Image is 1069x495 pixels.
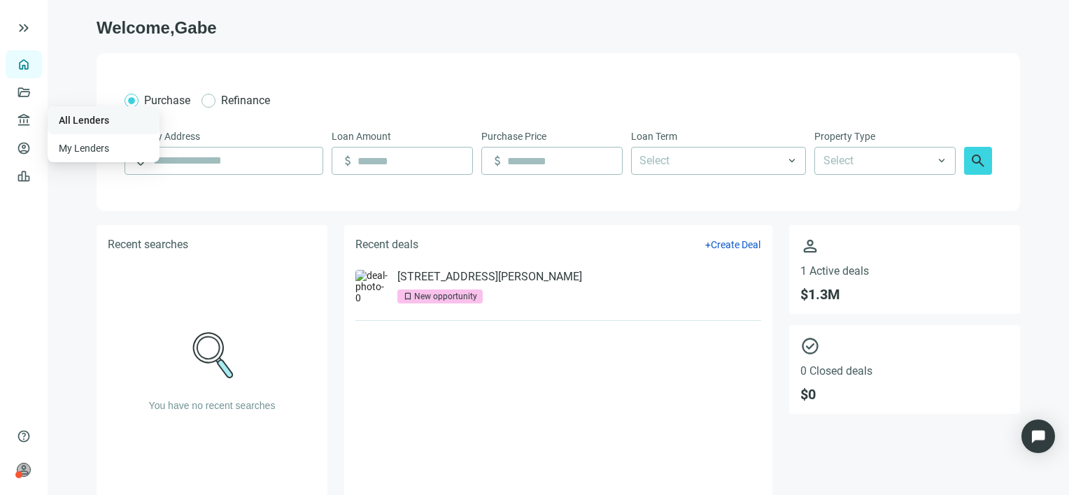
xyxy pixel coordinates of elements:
[59,115,109,126] a: All Lenders
[97,17,1020,39] h1: Welcome, Gabe
[970,152,986,169] span: search
[221,94,270,107] span: Refinance
[341,154,355,168] span: attach_money
[800,264,1009,278] span: 1 Active deals
[355,236,418,253] h5: Recent deals
[108,236,188,253] h5: Recent searches
[800,386,1009,403] span: $ 0
[705,238,761,251] button: +Create Deal
[17,113,27,127] span: account_balance
[705,239,711,250] span: +
[397,270,582,284] a: [STREET_ADDRESS][PERSON_NAME]
[332,129,391,144] span: Loan Amount
[15,20,32,36] button: keyboard_double_arrow_right
[17,463,31,477] span: person
[631,129,677,144] span: Loan Term
[355,270,389,303] img: deal-photo-0
[800,286,1009,303] span: $ 1.3M
[964,147,992,175] button: search
[1021,419,1055,453] div: Open Intercom Messenger
[149,400,276,411] span: You have no recent searches
[711,239,760,250] span: Create Deal
[800,336,1009,356] span: check_circle
[490,154,504,168] span: attach_money
[481,129,546,144] span: Purchase Price
[414,289,477,303] div: New opportunity
[800,364,1009,378] span: 0 Closed deals
[17,429,31,443] span: help
[403,292,413,301] span: bookmark
[814,129,875,144] span: Property Type
[134,153,148,167] span: location_on
[144,94,190,107] span: Purchase
[800,236,1009,256] span: person
[59,143,109,154] a: My Lenders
